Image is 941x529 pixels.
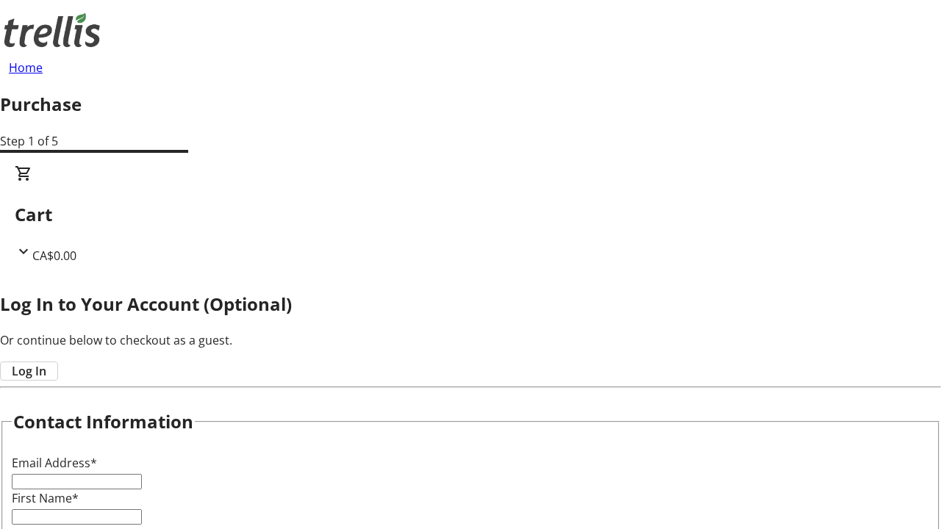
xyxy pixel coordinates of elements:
[15,165,926,264] div: CartCA$0.00
[12,490,79,506] label: First Name*
[15,201,926,228] h2: Cart
[12,455,97,471] label: Email Address*
[13,409,193,435] h2: Contact Information
[32,248,76,264] span: CA$0.00
[12,362,46,380] span: Log In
